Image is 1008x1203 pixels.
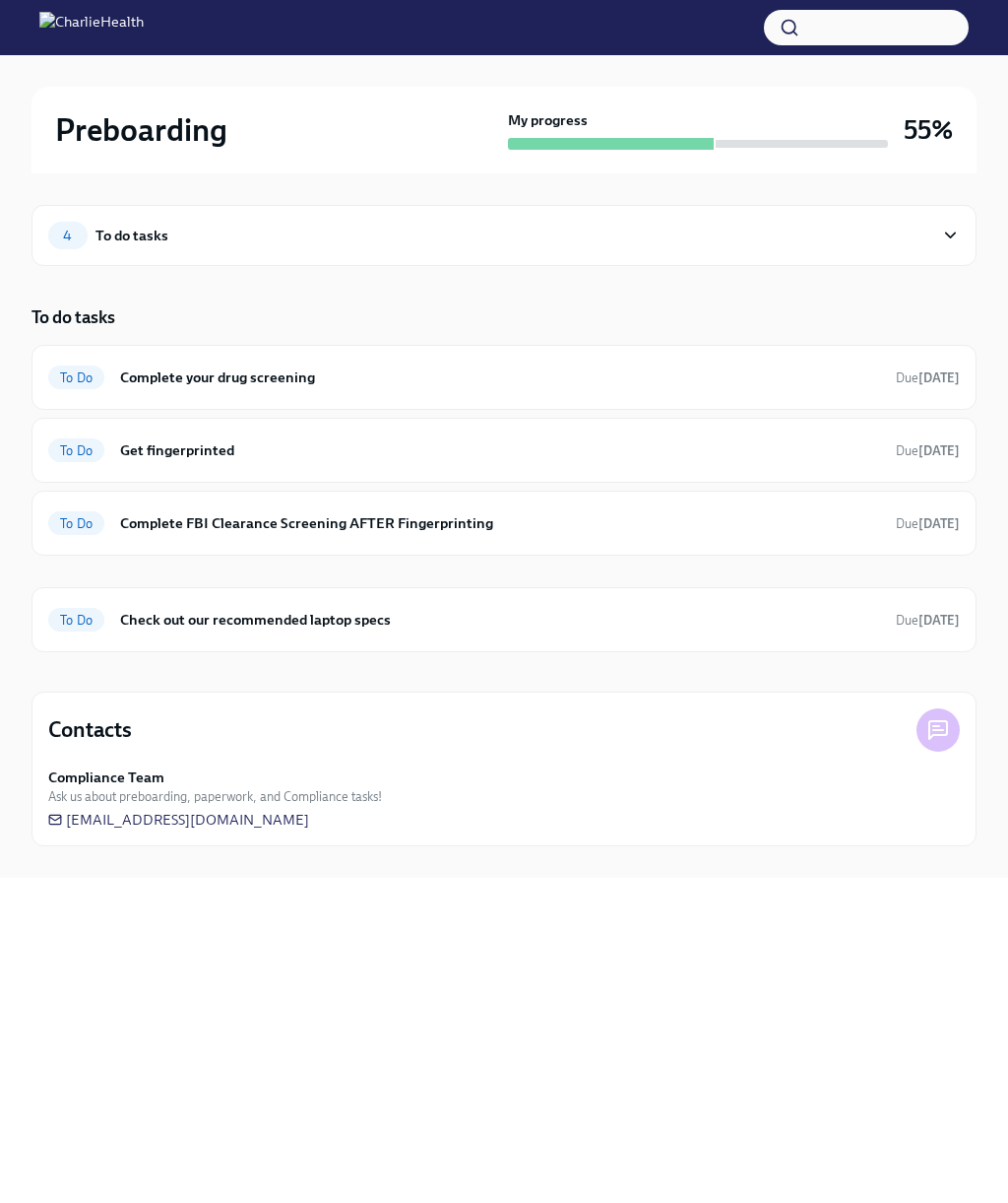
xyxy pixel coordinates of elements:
[896,370,960,385] span: Due
[120,609,880,631] h6: Check out our recommended laptop specs
[896,611,960,630] span: October 6th, 2025 09:00
[48,370,104,385] span: To Do
[48,715,132,745] h4: Contacts
[120,367,880,388] h6: Complete your drug screening
[508,110,588,130] strong: My progress
[48,434,960,466] a: To DoGet fingerprintedDue[DATE]
[48,604,960,635] a: To DoCheck out our recommended laptop specsDue[DATE]
[48,443,104,458] span: To Do
[31,305,115,329] h5: To do tasks
[48,768,164,787] strong: Compliance Team
[896,441,960,460] span: October 6th, 2025 09:00
[896,368,960,387] span: October 6th, 2025 09:00
[896,514,960,533] span: October 9th, 2025 09:00
[918,516,960,531] strong: [DATE]
[48,516,104,531] span: To Do
[896,613,960,628] span: Due
[896,443,960,458] span: Due
[120,512,880,534] h6: Complete FBI Clearance Screening AFTER Fingerprinting
[39,12,144,43] img: CharlieHealth
[120,439,880,461] h6: Get fingerprinted
[48,362,960,393] a: To DoComplete your drug screeningDue[DATE]
[918,370,960,385] strong: [DATE]
[51,229,84,243] span: 4
[904,112,953,148] h3: 55%
[918,613,960,628] strong: [DATE]
[95,225,168,246] div: To do tasks
[48,787,382,806] span: Ask us about preboarding, paperwork, and Compliance tasks!
[48,810,309,830] a: [EMAIL_ADDRESS][DOMAIN_NAME]
[55,110,227,150] h2: Preboarding
[896,516,960,531] span: Due
[918,443,960,458] strong: [DATE]
[48,613,104,628] span: To Do
[48,507,960,539] a: To DoComplete FBI Clearance Screening AFTER FingerprintingDue[DATE]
